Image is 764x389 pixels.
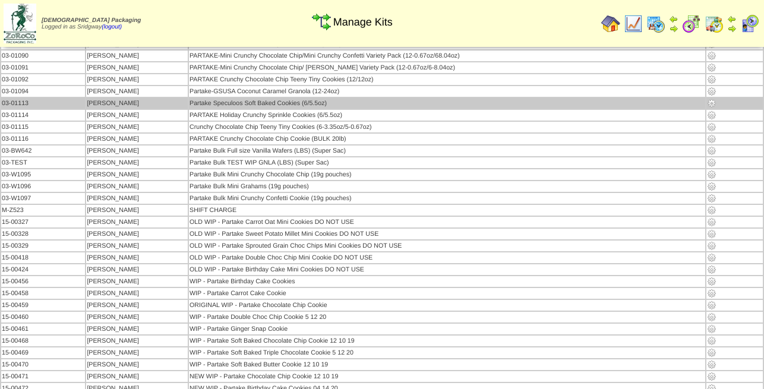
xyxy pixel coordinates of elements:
[42,17,141,30] span: Logged in as Sridgway
[189,169,705,180] td: Partake Bulk Mini Crunchy Chocolate Chip (19g pouches)
[86,86,188,97] td: [PERSON_NAME]
[86,288,188,299] td: [PERSON_NAME]
[86,324,188,334] td: [PERSON_NAME]
[189,98,705,109] td: Partake Speculoos Soft Baked Cookies (6/5.5oz)
[707,63,716,72] img: Manage Kit
[1,110,85,121] td: 03-01114
[1,181,85,192] td: 03-W1096
[42,17,141,24] span: [DEMOGRAPHIC_DATA] Packaging
[1,229,85,239] td: 15-00328
[707,170,716,179] img: Manage Kit
[1,276,85,287] td: 15-00456
[727,14,737,24] img: arrowleft.gif
[707,277,716,286] img: Manage Kit
[1,122,85,132] td: 03-01115
[669,24,678,33] img: arrowright.gif
[189,193,705,204] td: Partake Bulk Mini Crunchy Confetti Cookie (19g pouches)
[189,86,705,97] td: Partake-GSUSA Coconut Caramel Granola (12-24oz)
[86,276,188,287] td: [PERSON_NAME]
[86,62,188,73] td: [PERSON_NAME]
[707,312,716,322] img: Manage Kit
[86,264,188,275] td: [PERSON_NAME]
[86,98,188,109] td: [PERSON_NAME]
[189,312,705,322] td: WIP - Partake Double Choc Chip Cookie 5 12 20
[707,265,716,274] img: Manage Kit
[189,122,705,132] td: Crunchy Chocolate Chip Teeny Tiny Cookies (6-3.35oz/5-0.67oz)
[1,193,85,204] td: 03-W1097
[682,14,701,33] img: calendarblend.gif
[189,371,705,382] td: NEW WIP - Partake Chocolate Chip Cookie 12 10 19
[86,336,188,346] td: [PERSON_NAME]
[707,360,716,369] img: Manage Kit
[86,134,188,144] td: [PERSON_NAME]
[86,347,188,358] td: [PERSON_NAME]
[707,122,716,132] img: Manage Kit
[86,312,188,322] td: [PERSON_NAME]
[86,181,188,192] td: [PERSON_NAME]
[707,324,716,334] img: Manage Kit
[189,336,705,346] td: WIP - Partake Soft Baked Chocolate Chip Cookie 12 10 19
[189,276,705,287] td: WIP - Partake Birthday Cake Cookies
[1,264,85,275] td: 15-00424
[727,24,737,33] img: arrowright.gif
[1,98,85,109] td: 03-01113
[189,229,705,239] td: OLD WIP - Partake Sweet Potato Millet Mini Cookies DO NOT USE
[707,241,716,251] img: Manage Kit
[1,241,85,251] td: 15-00329
[189,146,705,156] td: Partake Bulk Full size Vanilla Wafers (LBS) (Super Sac)
[707,51,716,61] img: Manage Kit
[646,14,665,33] img: calendarprod.gif
[86,300,188,311] td: [PERSON_NAME]
[189,359,705,370] td: WIP - Partake Soft Baked Butter Cookie 12 10 19
[707,348,716,358] img: Manage Kit
[669,14,678,24] img: arrowleft.gif
[312,12,331,31] img: workflow.gif
[707,205,716,215] img: Manage Kit
[740,14,759,33] img: calendarcustomer.gif
[86,217,188,227] td: [PERSON_NAME]
[707,229,716,239] img: Manage Kit
[86,157,188,168] td: [PERSON_NAME]
[189,74,705,85] td: PARTAKE Crunchy Chocolate Chip Teeny Tiny Cookies (12/12oz)
[189,241,705,251] td: OLD WIP - Partake Sprouted Grain Choc Chips Mini Cookies DO NOT USE
[707,301,716,310] img: Manage Kit
[707,336,716,346] img: Manage Kit
[1,146,85,156] td: 03-BW642
[707,194,716,203] img: Manage Kit
[1,74,85,85] td: 03-01092
[707,372,716,381] img: Manage Kit
[601,14,620,33] img: home.gif
[707,75,716,84] img: Manage Kit
[1,169,85,180] td: 03-W1095
[1,336,85,346] td: 15-00468
[1,312,85,322] td: 15-00460
[1,347,85,358] td: 15-00469
[707,182,716,191] img: Manage Kit
[707,158,716,167] img: Manage Kit
[1,62,85,73] td: 03-01091
[705,14,724,33] img: calendarinout.gif
[707,134,716,144] img: Manage Kit
[102,24,122,30] a: (logout)
[189,217,705,227] td: OLD WIP - Partake Carrot Oat Mini Cookies DO NOT USE
[624,14,643,33] img: line_graph.gif
[189,300,705,311] td: ORIGINAL WIP - Partake Chocolate Chip Cookie
[1,288,85,299] td: 15-00458
[189,110,705,121] td: PARTAKE Holiday Crunchy Sprinkle Cookies (6/5.5oz)
[189,264,705,275] td: OLD WIP - Partake Birthday Cake Mini Cookies DO NOT USE
[86,146,188,156] td: [PERSON_NAME]
[86,371,188,382] td: [PERSON_NAME]
[707,87,716,96] img: Manage Kit
[707,146,716,156] img: Manage Kit
[707,253,716,263] img: Manage Kit
[1,217,85,227] td: 15-00327
[86,74,188,85] td: [PERSON_NAME]
[189,62,705,73] td: PARTAKE-Mini Crunchy Chocolate Chip/ [PERSON_NAME] Variety Pack (12-0.67oz/6-8.04oz)
[86,193,188,204] td: [PERSON_NAME]
[1,134,85,144] td: 03-01116
[707,289,716,298] img: Manage Kit
[86,241,188,251] td: [PERSON_NAME]
[189,347,705,358] td: WIP - Partake Soft Baked Triple Chocolate Cookie 5 12 20
[707,110,716,120] img: Manage Kit
[189,288,705,299] td: WIP - Partake Carrot Cake Cookie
